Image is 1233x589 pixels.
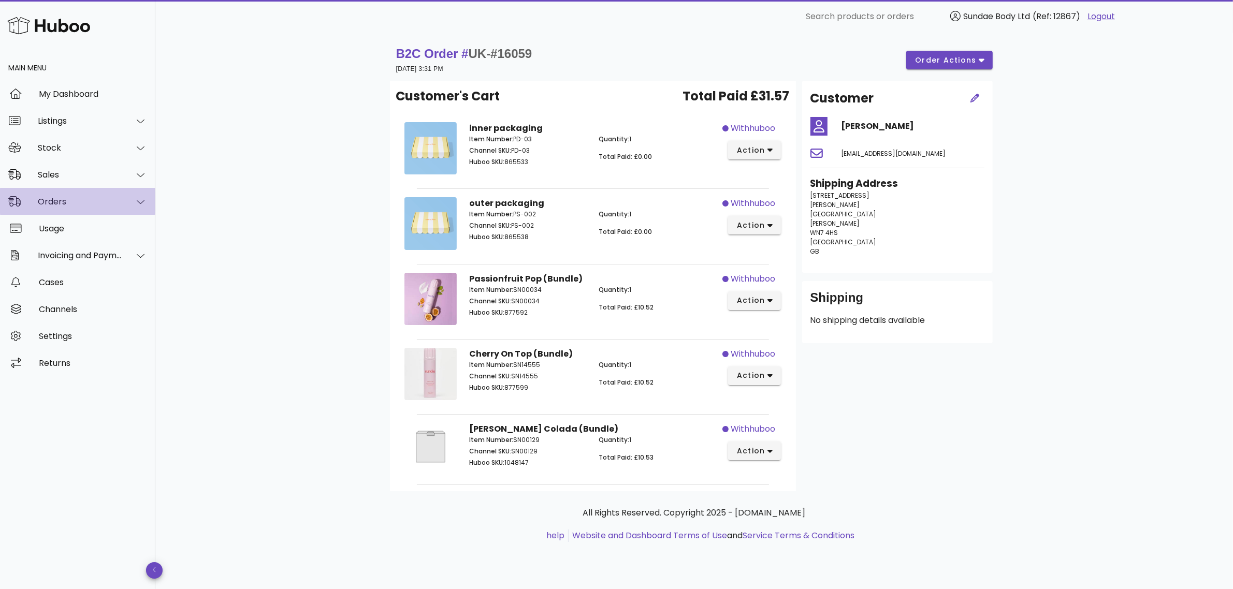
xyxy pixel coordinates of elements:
h4: [PERSON_NAME] [842,120,984,132]
span: Item Number: [469,285,513,294]
p: No shipping details available [810,314,984,327]
span: Quantity: [599,360,629,369]
span: UK-#16059 [469,47,532,61]
span: Item Number: [469,360,513,369]
span: action [736,145,765,156]
span: GB [810,247,820,256]
span: WN7 4HS [810,228,838,237]
div: Returns [39,358,147,368]
p: PS-002 [469,210,587,219]
p: PD-03 [469,135,587,144]
span: Customer's Cart [396,87,500,106]
span: Huboo SKU: [469,157,504,166]
small: [DATE] 3:31 PM [396,65,443,72]
span: [PERSON_NAME] [810,219,860,228]
div: Cases [39,277,147,287]
p: SN00034 [469,297,587,306]
img: Product Image [404,197,457,249]
a: Website and Dashboard Terms of Use [572,529,727,541]
span: action [736,370,765,381]
strong: Cherry On Top (Bundle) [469,348,573,360]
div: Usage [39,224,147,233]
div: Orders [38,197,122,207]
span: withhuboo [731,197,775,210]
div: Listings [38,116,122,126]
button: action [728,141,781,159]
span: Huboo SKU: [469,383,504,392]
span: Total Paid £31.57 [683,87,790,106]
span: action [736,220,765,231]
p: PS-002 [469,221,587,230]
p: 1048147 [469,458,587,467]
p: 1 [599,135,716,144]
span: withhuboo [731,348,775,360]
span: Channel SKU: [469,146,511,155]
strong: outer packaging [469,197,544,209]
span: Sundae Body Ltd [963,10,1030,22]
span: Channel SKU: [469,221,511,230]
p: 865533 [469,157,587,167]
span: Huboo SKU: [469,458,504,467]
p: SN14555 [469,360,587,370]
div: Channels [39,304,147,314]
div: Sales [38,170,122,180]
span: [GEOGRAPHIC_DATA] [810,210,877,218]
span: Quantity: [599,285,629,294]
span: Total Paid: £0.00 [599,152,652,161]
a: help [546,529,564,541]
span: [PERSON_NAME] [810,200,860,209]
img: Huboo Logo [7,14,90,37]
span: action [736,446,765,457]
span: Item Number: [469,435,513,444]
p: All Rights Reserved. Copyright 2025 - [DOMAIN_NAME] [398,507,991,519]
span: Total Paid: £0.00 [599,227,652,236]
li: and [569,529,854,542]
button: order actions [906,51,992,69]
span: Quantity: [599,135,629,143]
span: Quantity: [599,435,629,444]
span: withhuboo [731,423,775,435]
span: Total Paid: £10.53 [599,453,654,462]
img: Product Image [404,348,457,400]
strong: B2C Order # [396,47,532,61]
span: order actions [915,55,977,66]
button: action [728,441,781,460]
a: Logout [1087,10,1115,23]
p: 1 [599,435,716,445]
p: SN00129 [469,435,587,445]
span: Item Number: [469,210,513,218]
span: Channel SKU: [469,297,511,305]
span: withhuboo [731,122,775,135]
div: My Dashboard [39,89,147,99]
span: Huboo SKU: [469,308,504,317]
p: 877592 [469,308,587,317]
span: Quantity: [599,210,629,218]
span: Total Paid: £10.52 [599,378,654,387]
p: SN14555 [469,372,587,381]
span: Total Paid: £10.52 [599,303,654,312]
span: Channel SKU: [469,447,511,455]
span: [GEOGRAPHIC_DATA] [810,238,877,246]
p: 1 [599,210,716,219]
strong: Passionfruit Pop (Bundle) [469,273,583,285]
div: Shipping [810,289,984,314]
p: 877599 [469,383,587,392]
span: [EMAIL_ADDRESS][DOMAIN_NAME] [842,149,946,158]
span: withhuboo [731,273,775,285]
img: Product Image [404,423,457,470]
span: action [736,295,765,306]
a: Service Terms & Conditions [743,529,854,541]
div: Settings [39,331,147,341]
p: 1 [599,360,716,370]
h3: Shipping Address [810,176,984,191]
img: Product Image [404,122,457,174]
p: 865538 [469,232,587,242]
button: action [728,216,781,234]
span: Huboo SKU: [469,232,504,241]
span: (Ref: 12867) [1033,10,1080,22]
span: Item Number: [469,135,513,143]
h2: Customer [810,89,874,108]
p: 1 [599,285,716,294]
p: PD-03 [469,146,587,155]
strong: inner packaging [469,122,543,134]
